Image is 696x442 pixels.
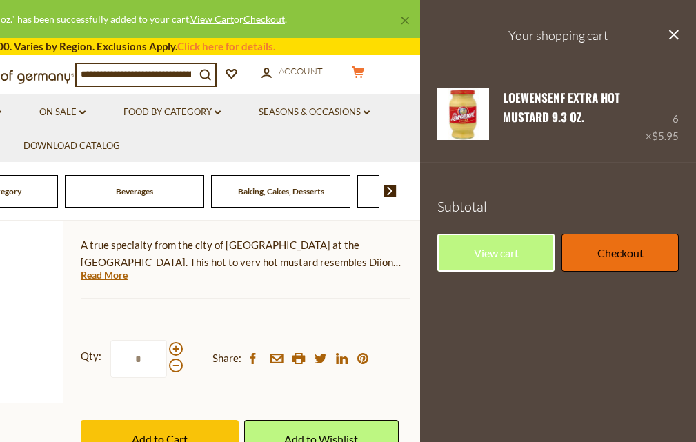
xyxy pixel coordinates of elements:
[437,88,489,140] img: Lowensenf Extra Hot Mustard
[110,340,167,378] input: Qty:
[116,186,153,197] a: Beverages
[652,130,679,142] span: $5.95
[261,64,323,79] a: Account
[81,237,410,271] p: A true specialty from the city of [GEOGRAPHIC_DATA] at the [GEOGRAPHIC_DATA]. This hot to very ho...
[177,40,275,52] a: Click here for details.
[646,88,679,145] div: 6 ×
[81,268,128,282] a: Read More
[212,350,241,367] span: Share:
[561,234,679,272] a: Checkout
[81,348,101,365] strong: Qty:
[437,198,487,215] span: Subtotal
[39,105,86,120] a: On Sale
[279,66,323,77] span: Account
[259,105,370,120] a: Seasons & Occasions
[437,88,489,145] a: Lowensenf Extra Hot Mustard
[384,185,397,197] img: next arrow
[401,17,409,25] a: ×
[238,186,324,197] a: Baking, Cakes, Desserts
[23,139,120,154] a: Download Catalog
[243,13,285,25] a: Checkout
[503,89,620,125] a: Loewensenf Extra Hot Mustard 9.3 oz.
[190,13,234,25] a: View Cart
[123,105,221,120] a: Food By Category
[437,234,555,272] a: View cart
